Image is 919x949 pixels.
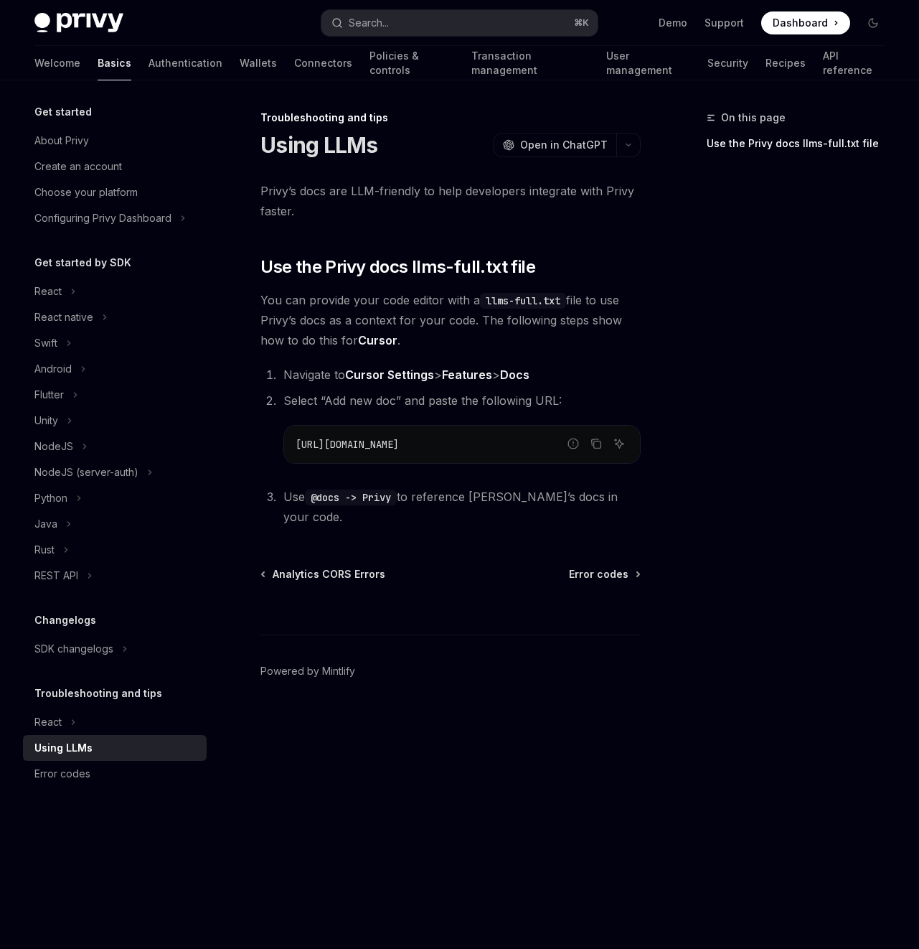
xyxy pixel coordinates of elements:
button: Toggle Java section [23,511,207,537]
a: Create an account [23,154,207,179]
span: You can provide your code editor with a file to use Privy’s docs as a context for your code. The ... [260,290,641,350]
div: NodeJS [34,438,73,455]
span: Select “Add new doc” and paste the following URL: [283,393,562,408]
div: Rust [34,541,55,558]
div: Android [34,360,72,378]
button: Toggle React section [23,709,207,735]
span: Open in ChatGPT [520,138,608,152]
img: dark logo [34,13,123,33]
div: Search... [349,14,389,32]
div: Java [34,515,57,533]
a: Connectors [294,46,352,80]
div: Configuring Privy Dashboard [34,210,171,227]
a: Demo [659,16,687,30]
button: Toggle Rust section [23,537,207,563]
a: About Privy [23,128,207,154]
strong: Features [442,368,492,382]
div: React [34,283,62,300]
a: Authentication [149,46,222,80]
button: Ask AI [610,434,628,453]
div: About Privy [34,132,89,149]
div: Error codes [34,765,90,782]
h5: Get started by SDK [34,254,131,271]
div: React native [34,309,93,326]
div: Python [34,490,67,507]
a: Use the Privy docs llms-full.txt file [707,132,896,155]
a: Transaction management [471,46,589,80]
a: Welcome [34,46,80,80]
span: Privy’s docs are LLM-friendly to help developers integrate with Privy faster. [260,181,641,221]
button: Toggle Android section [23,356,207,382]
button: Open in ChatGPT [494,133,616,157]
a: Using LLMs [23,735,207,761]
div: Swift [34,335,57,352]
button: Report incorrect code [564,434,583,453]
button: Toggle SDK changelogs section [23,636,207,662]
button: Toggle NodeJS section [23,434,207,459]
div: NodeJS (server-auth) [34,464,138,481]
strong: Cursor Settings [345,368,434,382]
div: Unity [34,412,58,429]
span: Analytics CORS Errors [273,567,385,581]
div: React [34,714,62,731]
a: Wallets [240,46,277,80]
button: Toggle Unity section [23,408,207,434]
a: Choose your platform [23,179,207,205]
div: Troubleshooting and tips [260,111,641,125]
div: Choose your platform [34,184,138,201]
button: Toggle NodeJS (server-auth) section [23,459,207,485]
a: API reference [823,46,885,80]
div: REST API [34,567,78,584]
div: Using LLMs [34,739,93,757]
a: Policies & controls [369,46,454,80]
span: Navigate to > > [283,368,529,382]
button: Toggle React native section [23,304,207,330]
span: Error codes [569,567,628,581]
a: Cursor [358,333,397,348]
button: Toggle React section [23,279,207,304]
a: Recipes [765,46,806,80]
span: On this page [721,109,786,126]
h5: Changelogs [34,612,96,629]
a: Support [704,16,744,30]
span: Use the Privy docs llms-full.txt file [260,256,535,279]
span: ⌘ K [574,17,589,29]
a: User management [606,46,689,80]
button: Toggle Flutter section [23,382,207,408]
a: Error codes [569,567,639,581]
button: Open search [321,10,597,36]
code: llms-full.txt [480,293,566,309]
a: Analytics CORS Errors [262,567,385,581]
h5: Troubleshooting and tips [34,685,162,702]
span: Dashboard [773,16,828,30]
button: Toggle Python section [23,485,207,511]
a: Security [707,46,748,80]
div: SDK changelogs [34,640,113,658]
h1: Using LLMs [260,132,378,158]
a: Basics [98,46,131,80]
button: Copy the contents from the code block [587,434,605,453]
span: [URL][DOMAIN_NAME] [296,438,399,451]
h5: Get started [34,103,92,121]
strong: Docs [500,368,529,382]
a: Dashboard [761,11,850,34]
a: Error codes [23,761,207,787]
a: Powered by Mintlify [260,664,355,678]
button: Toggle dark mode [862,11,885,34]
button: Toggle Configuring Privy Dashboard section [23,205,207,231]
button: Toggle Swift section [23,330,207,356]
button: Toggle REST API section [23,563,207,589]
div: Create an account [34,158,122,175]
div: Flutter [34,386,64,403]
code: @docs -> Privy [305,490,397,505]
span: Use to reference [PERSON_NAME]’s docs in your code. [283,490,618,524]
